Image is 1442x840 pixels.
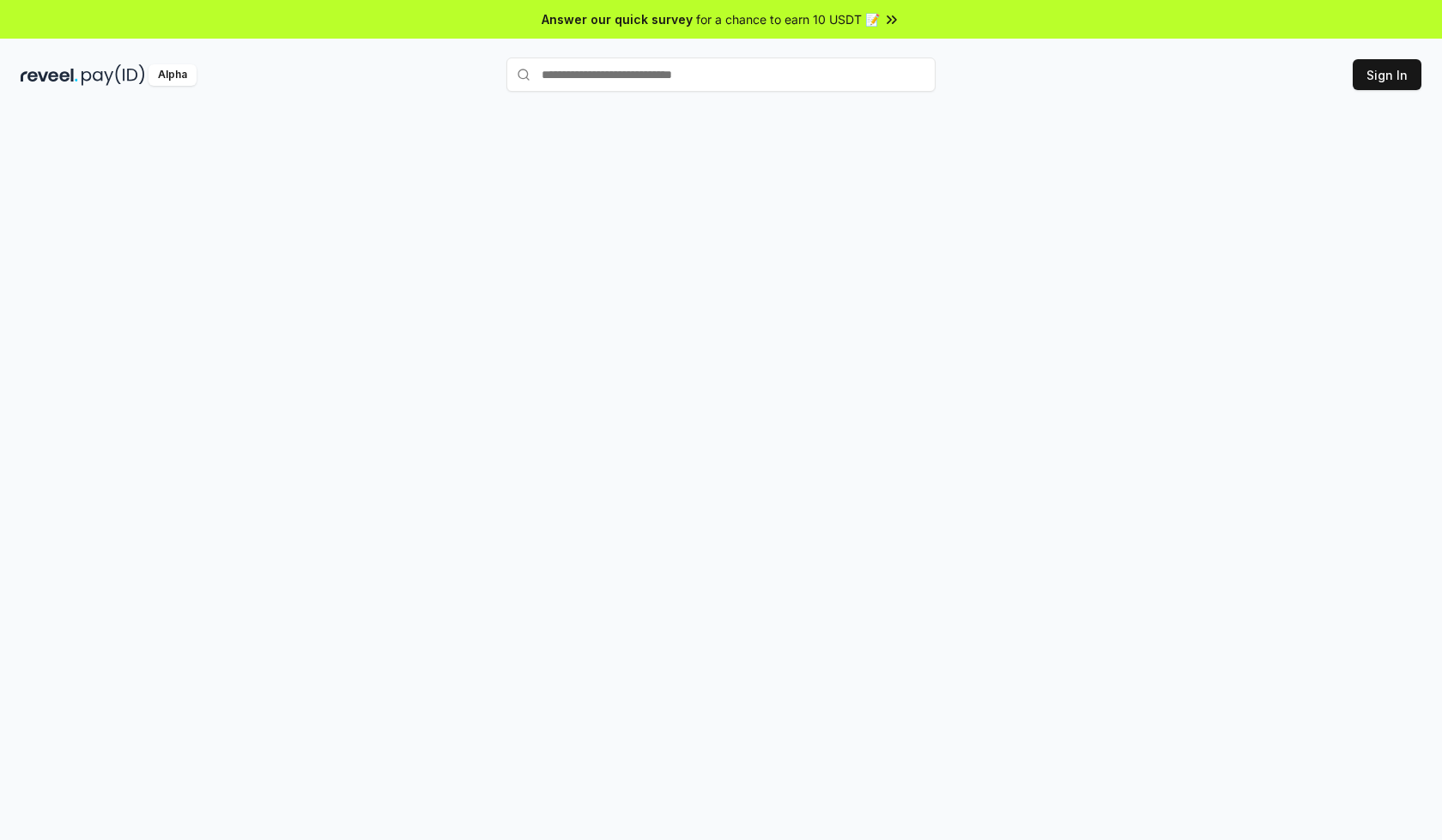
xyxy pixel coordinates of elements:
[21,64,78,86] img: reveel_dark
[542,10,693,28] span: Answer our quick survey
[82,64,145,86] img: pay_id
[148,64,197,86] div: Alpha
[1353,59,1421,90] button: Sign In
[696,10,880,28] span: for a chance to earn 10 USDT 📝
